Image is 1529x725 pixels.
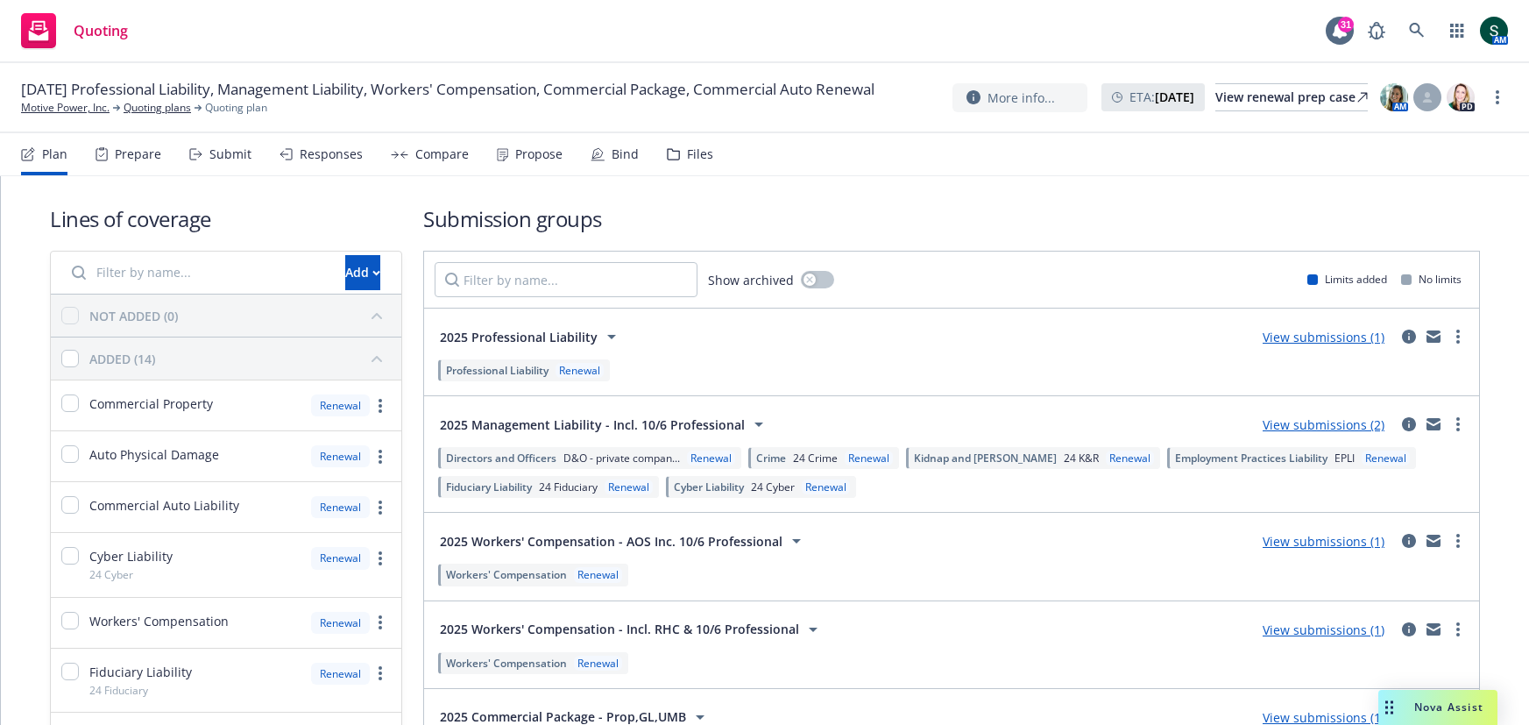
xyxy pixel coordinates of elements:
[435,319,627,354] button: 2025 Professional Liability
[1399,13,1434,48] a: Search
[1448,414,1469,435] a: more
[1447,83,1475,111] img: photo
[89,307,178,325] div: NOT ADDED (0)
[708,271,794,289] span: Show archived
[1215,84,1368,110] div: View renewal prep case
[845,451,893,466] div: Renewal
[345,255,380,290] button: Add
[674,480,744,494] span: Cyber Liability
[756,451,786,466] span: Crime
[74,24,128,38] span: Quoting
[446,363,549,378] span: Professional Liability
[574,567,622,582] div: Renewal
[1215,83,1368,111] a: View renewal prep case
[1307,272,1387,287] div: Limits added
[1378,690,1400,725] div: Drag to move
[1064,451,1099,466] span: 24 K&R
[42,147,67,161] div: Plan
[556,363,604,378] div: Renewal
[446,451,556,466] span: Directors and Officers
[1398,414,1419,435] a: circleInformation
[311,394,370,416] div: Renewal
[311,547,370,569] div: Renewal
[1448,619,1469,640] a: more
[89,663,192,681] span: Fiduciary Liability
[1401,272,1462,287] div: No limits
[1448,326,1469,347] a: more
[914,451,1057,466] span: Kidnap and [PERSON_NAME]
[1487,87,1508,108] a: more
[1440,13,1475,48] a: Switch app
[205,100,267,116] span: Quoting plan
[435,407,775,442] button: 2025 Management Liability - Incl. 10/6 Professional
[1334,451,1355,466] span: EPLI
[89,350,155,368] div: ADDED (14)
[440,416,745,434] span: 2025 Management Liability - Incl. 10/6 Professional
[21,79,874,100] span: [DATE] Professional Liability, Management Liability, Workers' Compensation, Commercial Package, C...
[435,523,812,558] button: 2025 Workers' Compensation - AOS Inc. 10/6 Professional
[370,663,391,684] a: more
[612,147,639,161] div: Bind
[300,147,363,161] div: Responses
[370,548,391,569] a: more
[370,497,391,518] a: more
[1380,83,1408,111] img: photo
[605,480,653,494] div: Renewal
[50,204,402,233] h1: Lines of coverage
[89,302,391,330] button: NOT ADDED (0)
[1398,619,1419,640] a: circleInformation
[687,147,713,161] div: Files
[1398,530,1419,551] a: circleInformation
[1129,88,1194,106] span: ETA :
[435,612,829,647] button: 2025 Workers' Compensation - Incl. RHC & 10/6 Professional
[1423,326,1444,347] a: mail
[1362,451,1410,466] div: Renewal
[115,147,161,161] div: Prepare
[1263,622,1384,638] a: View submissions (1)
[751,480,795,494] span: 24 Cyber
[446,567,567,582] span: Workers' Compensation
[1263,416,1384,433] a: View submissions (2)
[61,255,335,290] input: Filter by name...
[446,656,567,671] span: Workers' Compensation
[89,496,239,515] span: Commercial Auto Liability
[1378,690,1497,725] button: Nova Assist
[89,394,213,413] span: Commercial Property
[1359,13,1394,48] a: Report a Bug
[1398,326,1419,347] a: circleInformation
[89,683,148,698] span: 24 Fiduciary
[89,612,229,630] span: Workers' Compensation
[440,532,782,551] span: 2025 Workers' Compensation - AOS Inc. 10/6 Professional
[1414,700,1483,714] span: Nova Assist
[1423,530,1444,551] a: mail
[1448,530,1469,551] a: more
[563,451,680,466] span: D&O - private compan...
[21,100,110,116] a: Motive Power, Inc.
[1423,414,1444,435] a: mail
[311,496,370,518] div: Renewal
[89,345,391,373] button: ADDED (14)
[415,147,469,161] div: Compare
[89,567,133,582] span: 24 Cyber
[1423,619,1444,640] a: mail
[1263,329,1384,345] a: View submissions (1)
[1106,451,1154,466] div: Renewal
[435,262,697,297] input: Filter by name...
[802,480,850,494] div: Renewal
[793,451,838,466] span: 24 Crime
[574,656,622,671] div: Renewal
[1175,451,1327,466] span: Employment Practices Liability
[440,620,799,638] span: 2025 Workers' Compensation - Incl. RHC & 10/6 Professional
[1480,17,1508,45] img: photo
[987,89,1055,107] span: More info...
[1338,17,1354,32] div: 31
[446,480,532,494] span: Fiduciary Liability
[1263,533,1384,550] a: View submissions (1)
[515,147,563,161] div: Propose
[440,328,598,346] span: 2025 Professional Liability
[89,445,219,464] span: Auto Physical Damage
[370,446,391,467] a: more
[687,451,735,466] div: Renewal
[209,147,251,161] div: Submit
[311,445,370,467] div: Renewal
